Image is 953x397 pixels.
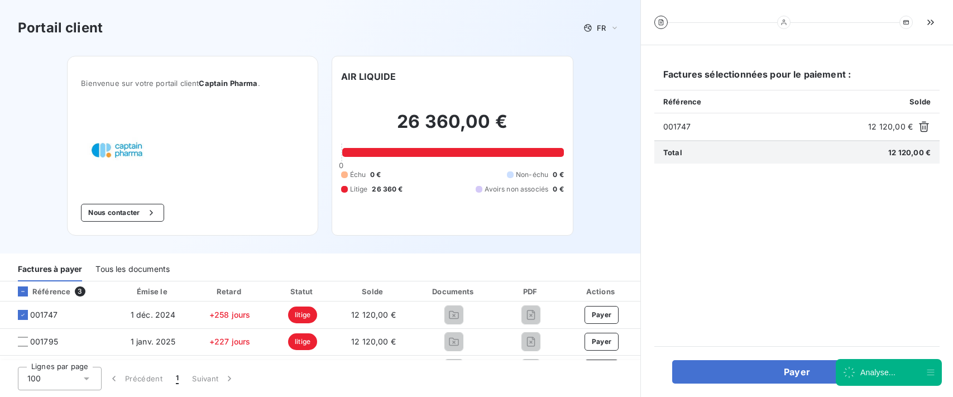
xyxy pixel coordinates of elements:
[81,204,164,222] button: Nous contacter
[663,97,701,106] span: Référence
[485,184,548,194] span: Avoirs non associés
[341,70,396,83] h6: AIR LIQUIDE
[585,333,619,351] button: Payer
[185,367,242,390] button: Suivant
[209,337,251,346] span: +227 jours
[351,310,396,319] span: 12 120,00 €
[288,307,317,323] span: litige
[339,161,343,170] span: 0
[585,360,619,377] button: Payer
[176,373,179,384] span: 1
[370,170,381,180] span: 0 €
[131,337,176,346] span: 1 janv. 2025
[597,23,606,32] span: FR
[350,184,368,194] span: Litige
[18,258,82,281] div: Factures à payer
[81,79,304,88] span: Bienvenue sur votre portail client .
[663,148,682,157] span: Total
[341,111,564,144] h2: 26 360,00 €
[341,286,406,297] div: Solde
[909,97,931,106] span: Solde
[102,367,169,390] button: Précédent
[411,286,497,297] div: Documents
[199,79,257,88] span: Captain Pharma
[502,286,561,297] div: PDF
[27,373,41,384] span: 100
[81,114,152,186] img: Company logo
[30,336,58,347] span: 001795
[868,121,913,132] span: 12 120,00 €
[95,258,170,281] div: Tous les documents
[18,18,103,38] h3: Portail client
[209,310,251,319] span: +258 jours
[350,170,366,180] span: Échu
[888,148,931,157] span: 12 120,00 €
[115,286,190,297] div: Émise le
[585,306,619,324] button: Payer
[372,184,403,194] span: 26 360 €
[195,286,265,297] div: Retard
[516,170,548,180] span: Non-échu
[269,286,337,297] div: Statut
[169,367,185,390] button: 1
[75,286,85,296] span: 3
[288,333,317,350] span: litige
[30,309,58,321] span: 001747
[565,286,638,297] div: Actions
[654,68,940,90] h6: Factures sélectionnées pour le paiement :
[672,360,922,384] button: Payer
[351,337,396,346] span: 12 120,00 €
[553,170,563,180] span: 0 €
[9,286,70,296] div: Référence
[131,310,176,319] span: 1 déc. 2024
[663,121,864,132] span: 001747
[553,184,563,194] span: 0 €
